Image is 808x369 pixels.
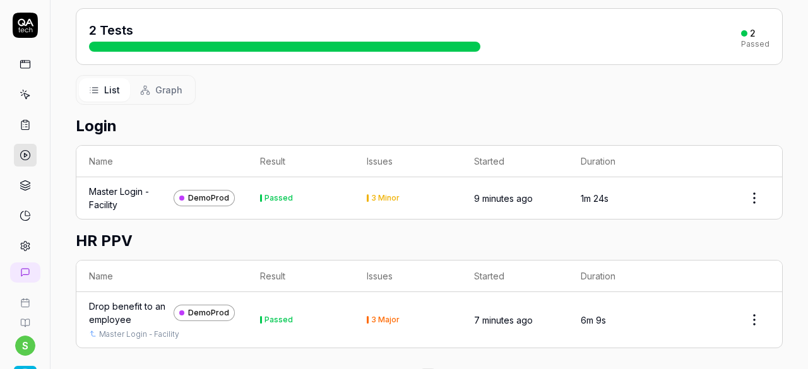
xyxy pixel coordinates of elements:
[99,329,179,340] a: Master Login - Facility
[104,83,120,97] span: List
[10,262,40,283] a: New conversation
[354,261,461,292] th: Issues
[130,78,193,102] button: Graph
[354,146,461,177] th: Issues
[89,300,169,326] a: Drop benefit to an employee
[76,146,247,177] th: Name
[79,78,130,102] button: List
[76,261,247,292] th: Name
[89,23,133,38] span: 2 Tests
[264,194,293,202] div: Passed
[155,83,182,97] span: Graph
[264,316,293,324] div: Passed
[750,28,756,39] div: 2
[76,115,783,138] h2: Login
[741,40,769,48] div: Passed
[461,261,568,292] th: Started
[76,230,783,252] h2: HR PPV
[188,307,229,319] span: DemoProd
[5,308,45,328] a: Documentation
[371,316,400,324] div: 3 Major
[371,194,400,202] div: 3 Minor
[174,190,235,206] a: DemoProd
[474,315,533,325] time: 7 minutes ago
[581,315,606,325] time: 6m 9s
[581,193,609,204] time: 1m 24s
[188,192,229,204] span: DemoProd
[568,261,675,292] th: Duration
[89,185,169,211] a: Master Login - Facility
[15,336,35,356] button: s
[474,193,533,204] time: 9 minutes ago
[247,261,354,292] th: Result
[461,146,568,177] th: Started
[568,146,675,177] th: Duration
[247,146,354,177] th: Result
[5,288,45,308] a: Book a call with us
[174,305,235,321] a: DemoProd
